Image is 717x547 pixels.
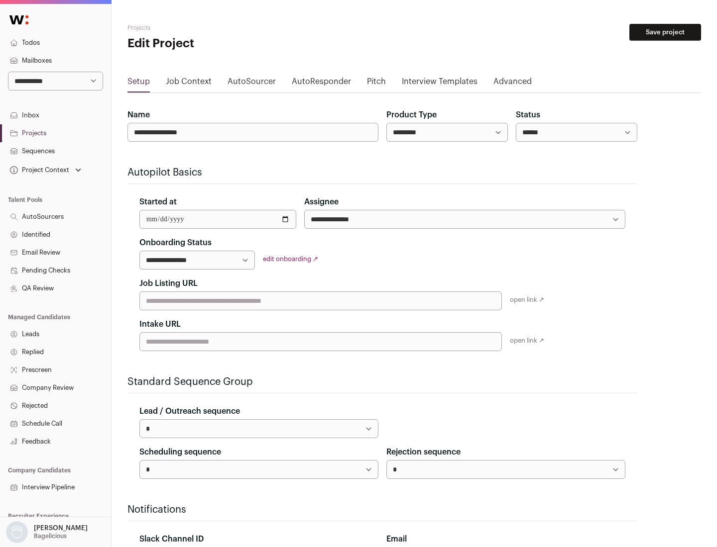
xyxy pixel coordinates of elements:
[34,532,67,540] p: Bagelicious
[386,533,625,545] div: Email
[127,375,637,389] h2: Standard Sequence Group
[4,10,34,30] img: Wellfound
[127,24,319,32] h2: Projects
[166,76,212,91] a: Job Context
[139,277,198,289] label: Job Listing URL
[6,521,28,543] img: nopic.png
[139,446,221,458] label: Scheduling sequence
[402,76,478,91] a: Interview Templates
[8,163,83,177] button: Open dropdown
[127,109,150,121] label: Name
[139,533,204,545] label: Slack Channel ID
[127,166,637,180] h2: Autopilot Basics
[8,166,69,174] div: Project Context
[139,237,212,249] label: Onboarding Status
[304,196,339,208] label: Assignee
[228,76,276,91] a: AutoSourcer
[292,76,351,91] a: AutoResponder
[127,503,637,517] h2: Notifications
[139,405,240,417] label: Lead / Outreach sequence
[127,76,150,91] a: Setup
[629,24,701,41] button: Save project
[4,521,90,543] button: Open dropdown
[367,76,386,91] a: Pitch
[386,446,461,458] label: Rejection sequence
[516,109,540,121] label: Status
[127,36,319,52] h1: Edit Project
[386,109,437,121] label: Product Type
[493,76,532,91] a: Advanced
[139,196,177,208] label: Started at
[263,256,318,262] a: edit onboarding ↗
[139,318,181,330] label: Intake URL
[34,524,88,532] p: [PERSON_NAME]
